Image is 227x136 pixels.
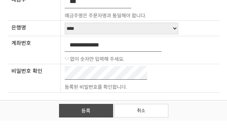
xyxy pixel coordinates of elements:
[8,64,61,92] th: 비밀번호 확인
[65,83,216,90] p: 등록된 비밀번호를 확인합니다.
[59,104,113,117] a: 등록
[65,12,216,19] p: 예금주명은 주문자명과 동일해야 합니다.
[65,56,216,62] p: '-' 없이 숫자만 입력해 주세요.
[8,21,61,36] th: 은행명
[114,104,168,117] a: 취소
[8,36,61,64] th: 계좌번호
